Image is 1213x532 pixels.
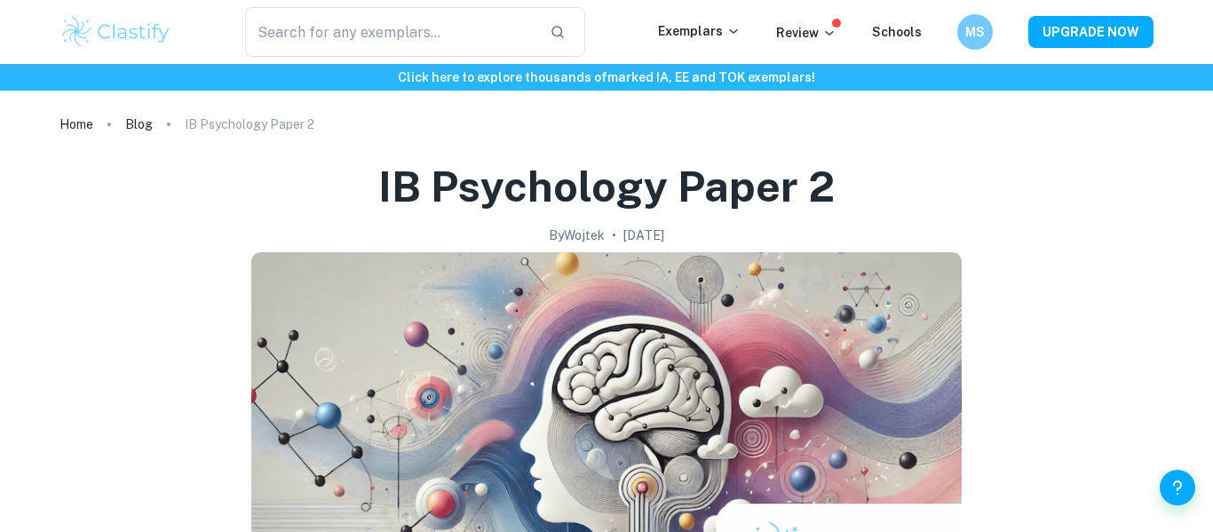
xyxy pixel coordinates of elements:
[612,226,616,245] p: •
[185,115,314,134] p: IB Psychology Paper 2
[245,7,535,57] input: Search for any exemplars...
[549,226,605,245] h2: By Wojtek
[125,112,153,137] a: Blog
[378,158,835,215] h1: IB Psychology Paper 2
[1160,470,1195,505] button: Help and Feedback
[776,23,836,43] p: Review
[623,226,664,245] h2: [DATE]
[965,22,986,42] h6: MS
[59,14,172,50] img: Clastify logo
[872,25,922,39] a: Schools
[957,14,993,50] button: MS
[59,112,93,137] a: Home
[658,21,741,41] p: Exemplars
[1028,16,1154,48] button: UPGRADE NOW
[4,67,1209,87] h6: Click here to explore thousands of marked IA, EE and TOK exemplars !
